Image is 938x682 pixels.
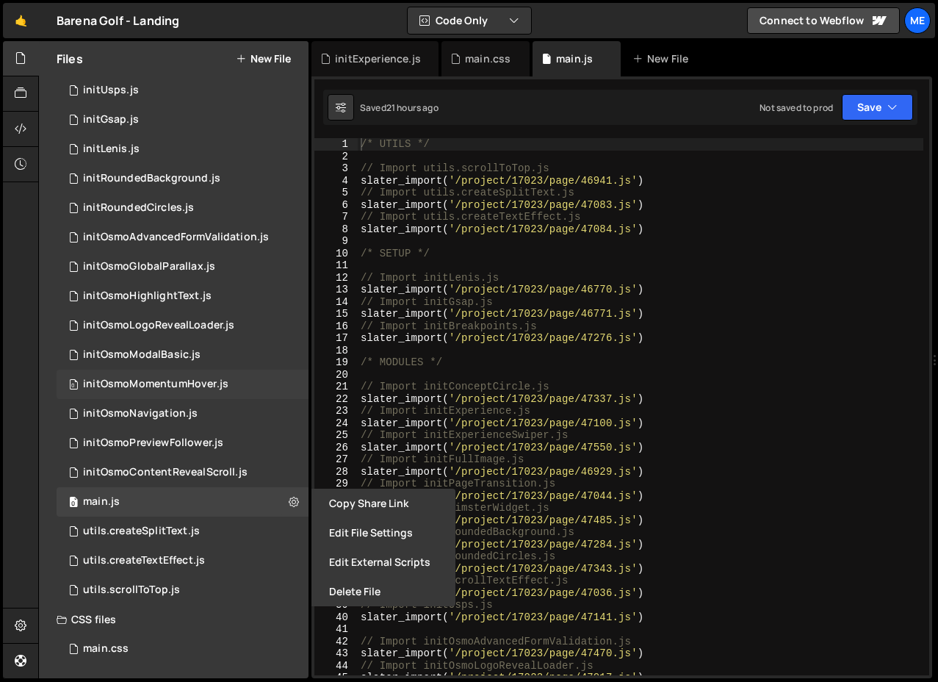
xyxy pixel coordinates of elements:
div: initOsmoModalBasic.js [83,348,201,362]
div: 17023/47134.js [57,428,314,458]
div: 4 [314,175,358,187]
div: main.js [83,495,120,509]
div: utils.createSplitText.js [83,525,200,538]
div: 19 [314,356,358,369]
div: 17023/47141.js [57,76,314,105]
div: 3 [314,162,358,175]
span: 0 [69,380,78,392]
div: utils.scrollToTop.js [83,584,180,597]
div: initLenis.js [83,143,140,156]
div: 13 [314,284,358,296]
button: Copy share link [311,489,455,518]
div: 20 [314,369,358,381]
div: initUsps.js [83,84,139,97]
div: Saved [360,101,439,114]
div: 23 [314,405,358,417]
div: 21 hours ago [386,101,439,114]
button: New File [236,53,291,65]
div: 24 [314,417,358,430]
button: Delete File [311,577,455,606]
div: 12 [314,272,358,284]
div: 17023/46760.css [57,634,309,664]
div: initOsmoPreviewFollower.js [83,437,223,450]
div: 27 [314,453,358,466]
div: 17023/47083.js [57,517,314,546]
div: initExperience.js [335,51,421,66]
div: initGsap.js [83,113,139,126]
a: 🤙 [3,3,39,38]
div: initOsmoLogoRevealLoader.js [83,319,234,332]
div: initOsmoGlobalParallax.js [83,260,215,273]
div: initOsmoContentRevealScroll.js [83,466,248,479]
div: 17023/46941.js [57,575,314,605]
div: 17023/46769.js [57,487,314,517]
div: 41 [314,623,358,636]
div: 17023/47470.js [57,223,314,252]
div: 17023/47439.js [57,340,314,370]
div: initOsmoMomentumHover.js [83,378,228,391]
div: initOsmoHighlightText.js [83,290,212,303]
div: 42 [314,636,358,648]
button: Edit File Settings [311,518,455,548]
div: 18 [314,345,358,357]
div: 17023/46771.js [57,105,314,134]
div: 1 [314,138,358,151]
div: initOsmoNavigation.js [83,407,198,420]
a: Me [904,7,931,34]
div: 28 [314,466,358,478]
div: 11 [314,259,358,272]
div: 17023/47284.js [57,164,314,193]
button: Save [842,94,913,121]
div: 14 [314,296,358,309]
button: Edit External Scripts [311,548,455,577]
div: Barena Golf - Landing [57,12,179,29]
div: 17023/47343.js [57,193,314,223]
div: New File [632,51,694,66]
div: initOsmoAdvancedFormValidation.js [83,231,269,244]
div: CSS files [39,605,309,634]
div: 17023/46872.js [57,281,314,311]
div: 22 [314,393,358,406]
div: 17 [314,332,358,345]
div: 25 [314,429,358,442]
div: 17023/47115.js [57,370,314,399]
h2: Files [57,51,83,67]
div: 15 [314,308,358,320]
div: 2 [314,151,358,163]
a: Connect to Webflow [747,7,900,34]
button: Code Only [408,7,531,34]
div: 26 [314,442,358,454]
div: 29 [314,478,358,490]
div: 7 [314,211,358,223]
div: 16 [314,320,358,333]
div: 5 [314,187,358,199]
div: 8 [314,223,358,236]
div: 21 [314,381,358,393]
div: 44 [314,660,358,672]
div: main.css [465,51,511,66]
div: 17023/47017.js [57,311,314,340]
div: initRoundedBackground.js [83,172,220,185]
div: main.js [556,51,593,66]
div: 9 [314,235,358,248]
div: utils.createTextEffect.js [83,554,205,567]
div: 17023/47327.js [57,458,314,487]
div: 17023/46770.js [57,134,314,164]
div: initRoundedCircles.js [83,201,194,215]
div: Not saved to prod [760,101,833,114]
span: 0 [69,498,78,509]
div: main.css [83,642,129,656]
div: 17023/46949.js [57,252,314,281]
div: 6 [314,199,358,212]
div: 43 [314,647,358,660]
div: 10 [314,248,358,260]
div: 17023/47084.js [57,546,314,575]
div: 17023/46768.js [57,399,314,428]
div: 40 [314,611,358,624]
